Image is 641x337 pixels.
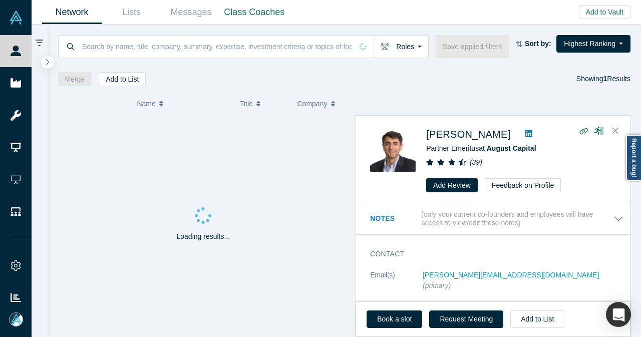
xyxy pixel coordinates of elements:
[161,1,221,24] a: Messages
[58,72,92,86] button: Merge
[603,75,607,83] strong: 1
[370,210,623,227] button: Notes (only your current co-founders and employees will have access to view/edit these notes)
[470,158,482,166] i: ( 39 )
[429,310,503,328] button: Request Meeting
[177,231,230,242] p: Loading results...
[9,312,23,326] img: Mia Scott's Account
[9,11,23,25] img: Alchemist Vault Logo
[374,35,429,58] button: Roles
[240,93,287,114] button: Title
[423,281,451,289] span: (primary)
[426,129,510,140] a: [PERSON_NAME]
[436,35,509,58] button: Save applied filters
[297,93,328,114] span: Company
[81,35,353,58] input: Search by name, title, company, summary, expertise, investment criteria or topics of focus
[421,210,613,227] p: (only your current co-founders and employees will have access to view/edit these notes)
[240,93,253,114] span: Title
[137,93,229,114] button: Name
[579,5,630,19] button: Add to Vault
[603,75,630,83] span: Results
[102,1,161,24] a: Lists
[487,144,536,152] a: August Capital
[370,249,609,259] h3: Contact
[576,72,630,86] div: Showing
[608,123,623,139] button: Close
[42,1,102,24] a: Network
[485,178,561,192] button: Feedback on Profile
[626,135,641,181] a: Report a bug!
[426,178,478,192] button: Add Review
[367,310,422,328] a: Book a slot
[423,271,599,279] a: [PERSON_NAME][EMAIL_ADDRESS][DOMAIN_NAME]
[556,35,630,53] button: Highest Ranking
[221,1,288,24] a: Class Coaches
[370,270,423,301] dt: Email(s)
[99,72,146,86] button: Add to List
[510,310,564,328] button: Add to List
[370,127,416,172] img: Vivek Mehra's Profile Image
[370,213,419,224] h3: Notes
[370,301,423,322] dt: Phone
[525,40,551,48] strong: Sort by:
[426,144,536,152] span: Partner Emeritus at
[297,93,345,114] button: Company
[137,93,155,114] span: Name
